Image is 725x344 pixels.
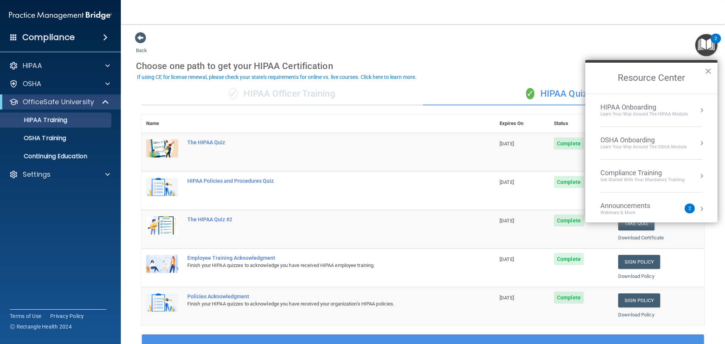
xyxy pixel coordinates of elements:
span: [DATE] [500,295,514,301]
a: Privacy Policy [50,312,84,320]
a: Sign Policy [618,293,660,307]
div: Webinars & More [600,210,665,216]
img: PMB logo [9,8,112,23]
span: ✓ [229,88,238,99]
div: The HIPAA Quiz [187,139,457,145]
iframe: Drift Widget Chat Controller [687,292,716,321]
div: The HIPAA Quiz #2 [187,216,457,222]
div: 2 [714,39,717,48]
a: Sign Policy [618,255,660,269]
div: HIPAA Quizzes [423,83,704,105]
a: HIPAA [9,61,110,70]
a: Terms of Use [10,312,41,320]
span: [DATE] [500,179,514,185]
p: OfficeSafe University [23,97,94,106]
button: If using CE for license renewal, please check your state's requirements for online vs. live cours... [136,73,418,81]
a: Back [136,39,147,53]
div: Announcements [600,202,665,210]
span: Complete [554,214,584,227]
a: Download Policy [618,273,654,279]
span: Ⓒ Rectangle Health 2024 [10,323,72,330]
div: Learn Your Way around the HIPAA module [600,111,688,117]
div: Employee Training Acknowledgment [187,255,457,261]
div: Get Started with your mandatory training [600,177,685,183]
div: Finish your HIPAA quizzes to acknowledge you have received your organization’s HIPAA policies. [187,299,457,309]
p: HIPAA Training [5,116,67,124]
button: Open Resource Center, 2 new notifications [695,34,717,56]
a: OfficeSafe University [9,97,110,106]
span: [DATE] [500,218,514,224]
a: Download Policy [618,312,654,318]
a: Download Certificate [618,235,664,241]
span: [DATE] [500,141,514,147]
p: Continuing Education [5,153,108,160]
div: HIPAA Policies and Procedures Quiz [187,178,457,184]
span: Complete [554,137,584,150]
p: HIPAA [23,61,42,70]
h4: Compliance [22,32,75,43]
div: Learn your way around the OSHA module [600,144,686,150]
button: Take Quiz [618,216,654,230]
div: Choose one path to get your HIPAA Certification [136,55,710,77]
span: ✓ [526,88,534,99]
div: If using CE for license renewal, please check your state's requirements for online vs. live cours... [137,74,416,80]
th: Status [549,114,614,133]
a: Settings [9,170,110,179]
span: Complete [554,292,584,304]
div: HIPAA Onboarding [600,103,688,111]
div: Finish your HIPAA quizzes to acknowledge you have received HIPAA employee training. [187,261,457,270]
div: Compliance Training [600,169,685,177]
p: OSHA [23,79,42,88]
span: Complete [554,176,584,188]
span: Complete [554,253,584,265]
p: Settings [23,170,51,179]
div: Resource Center [585,60,717,222]
p: OSHA Training [5,134,66,142]
div: HIPAA Officer Training [142,83,423,105]
div: Policies Acknowledgment [187,293,457,299]
div: OSHA Onboarding [600,136,686,144]
button: Close [705,65,712,77]
th: Expires On [495,114,549,133]
span: [DATE] [500,256,514,262]
a: OSHA [9,79,110,88]
h2: Resource Center [585,63,717,94]
th: Name [142,114,183,133]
